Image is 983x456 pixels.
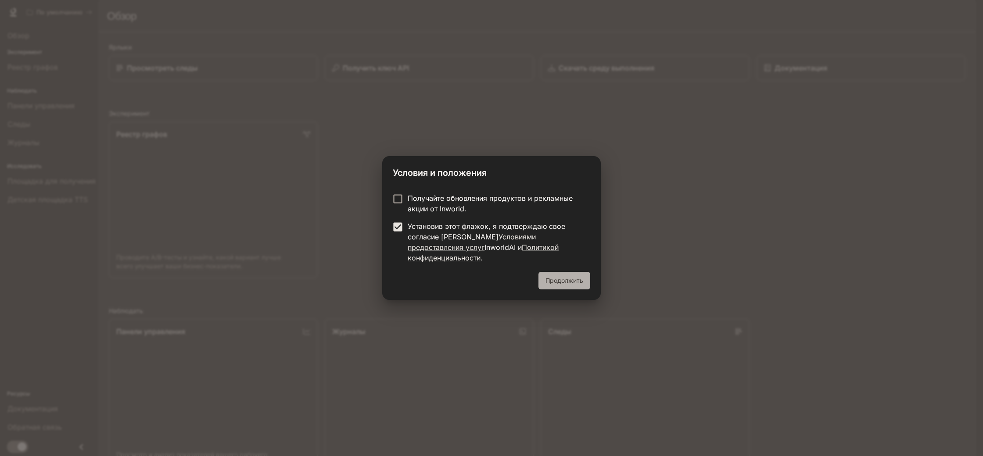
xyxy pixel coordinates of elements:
[538,272,590,289] button: Продолжить
[408,194,573,213] font: Получайте обновления продуктов и рекламные акции от Inworld.
[393,167,487,178] font: Условия и положения
[484,243,522,252] font: InworldAI и
[408,222,565,241] font: Установив этот флажок, я подтверждаю свое согласие [PERSON_NAME]
[545,277,583,284] font: Продолжить
[481,253,483,262] font: .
